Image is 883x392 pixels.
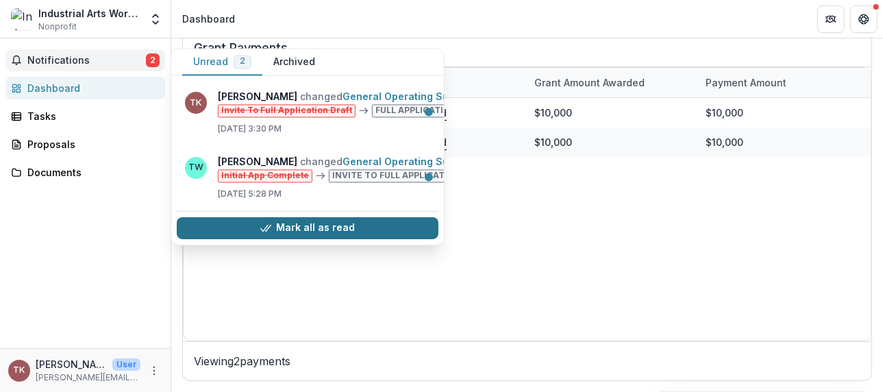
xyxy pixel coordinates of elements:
div: $10,000 [697,127,869,157]
p: [PERSON_NAME][EMAIL_ADDRESS][PERSON_NAME][DOMAIN_NAME] [36,371,140,384]
a: Dashboard [5,77,165,99]
div: Documents [27,165,154,180]
div: Proposals [27,137,154,151]
div: Tim Kaulen [14,366,25,375]
div: Payment Amount [697,68,869,97]
button: Partners [817,5,845,33]
div: $10,000 [526,98,697,127]
button: Unread [182,49,262,75]
a: Tasks [5,105,165,127]
div: Grant amount awarded [526,68,697,97]
div: Industrial Arts Workshop [38,6,140,21]
p: User [112,358,140,371]
button: Open entity switcher [146,5,165,33]
p: changed from [218,89,520,117]
span: Full Application Submitted [372,104,514,117]
button: More [146,363,162,379]
span: Notifications [27,55,146,66]
button: Get Help [850,5,878,33]
a: Documents [5,161,165,184]
h2: Grant Payments [194,40,860,66]
span: 2 [240,57,245,66]
a: Proposals [5,133,165,156]
div: Tasks [27,109,154,123]
span: Nonprofit [38,21,77,33]
img: Industrial Arts Workshop [11,8,33,30]
nav: breadcrumb [177,9,240,29]
div: Dashboard [182,12,235,26]
div: $10,000 [697,98,869,127]
p: Viewing 2 payments [194,353,860,369]
button: Archived [262,49,326,75]
p: changed from [218,154,501,182]
div: Grant amount awarded [526,75,653,90]
a: General Operating Support [343,90,475,102]
div: Dashboard [27,81,154,95]
div: $10,000 [526,127,697,157]
button: Notifications2 [5,49,165,71]
a: General Operating Support [343,156,475,167]
button: Mark all as read [177,217,438,239]
div: Payment Amount [697,75,795,90]
span: 2 [146,53,160,67]
p: [PERSON_NAME] [36,357,107,371]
